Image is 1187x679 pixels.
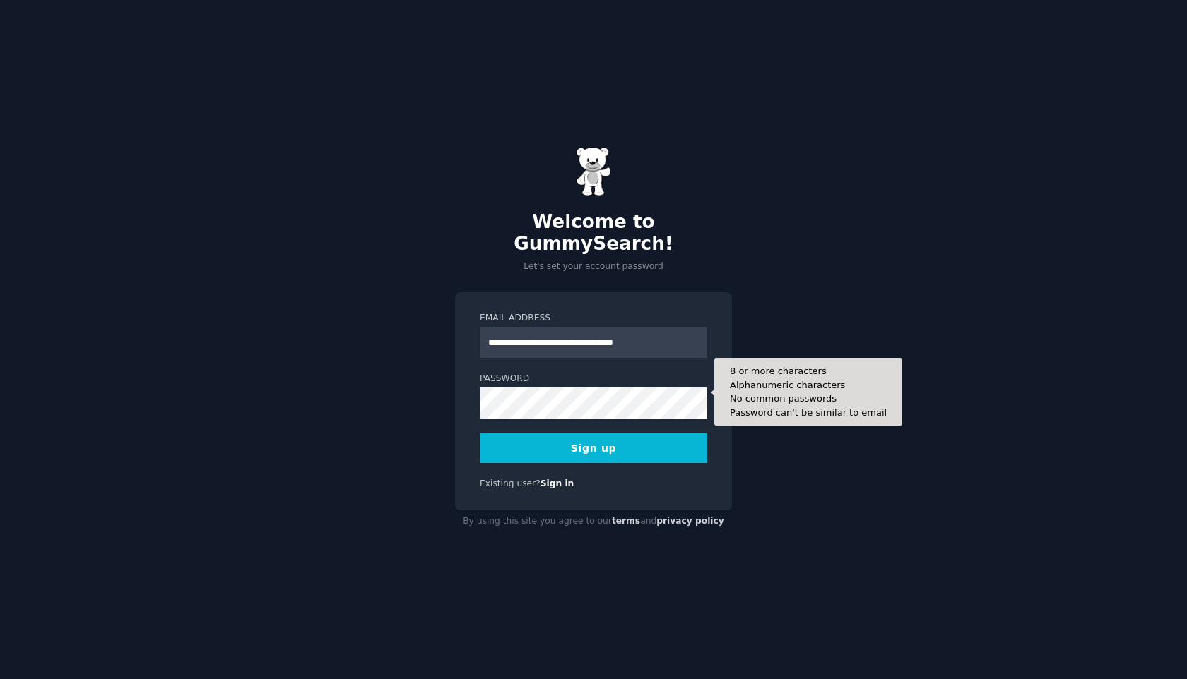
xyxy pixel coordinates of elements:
button: Sign up [480,433,707,463]
div: By using this site you agree to our and [455,510,732,533]
h2: Welcome to GummySearch! [455,211,732,256]
label: Password [480,373,707,385]
span: Existing user? [480,479,541,488]
img: Gummy Bear [576,147,611,196]
a: Sign in [541,479,574,488]
a: privacy policy [656,516,724,526]
p: Let's set your account password [455,260,732,273]
a: terms [612,516,640,526]
label: Email Address [480,312,707,325]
